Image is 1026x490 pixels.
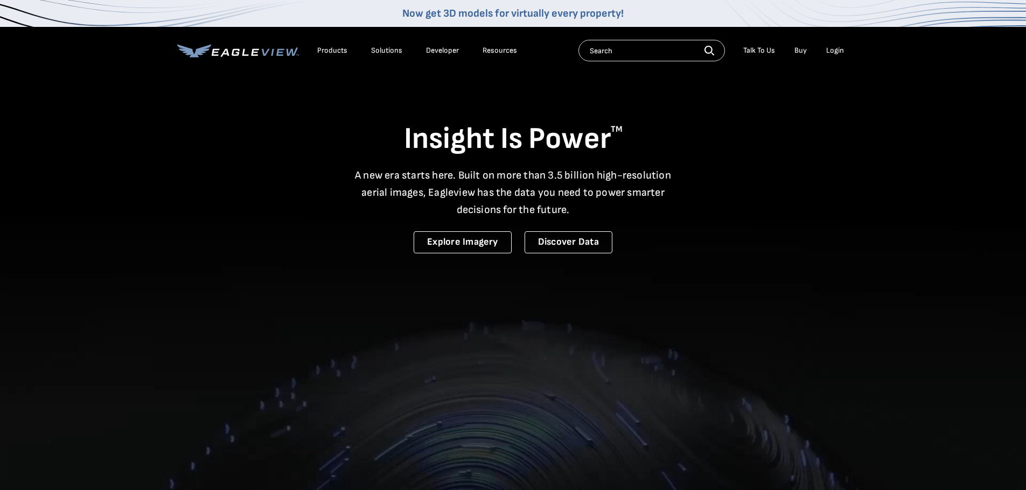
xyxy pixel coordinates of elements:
div: Products [317,46,347,55]
p: A new era starts here. Built on more than 3.5 billion high-resolution aerial images, Eagleview ha... [348,167,678,218]
div: Talk To Us [743,46,775,55]
h1: Insight Is Power [177,120,849,158]
a: Now get 3D models for virtually every property! [402,7,624,20]
div: Solutions [371,46,402,55]
div: Login [826,46,844,55]
a: Developer [426,46,459,55]
input: Search [578,40,725,61]
sup: TM [611,124,623,134]
a: Buy [794,46,807,55]
div: Resources [483,46,517,55]
a: Explore Imagery [414,231,512,253]
a: Discover Data [525,231,612,253]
